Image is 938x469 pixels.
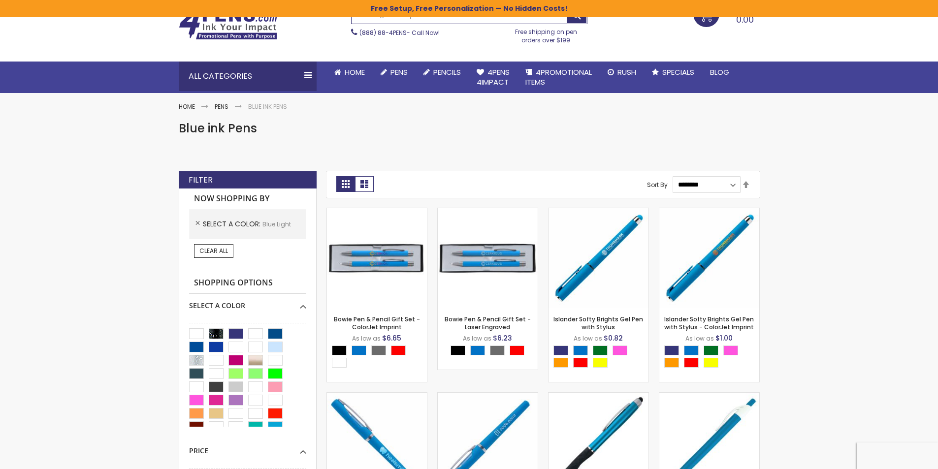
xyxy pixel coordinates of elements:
div: Yellow [704,358,718,368]
span: $0.82 [604,333,623,343]
strong: Filter [189,175,213,186]
a: Home [326,62,373,83]
div: Select A Color [553,345,648,370]
div: Blue Light [573,345,588,355]
img: Bowie Pen & Pencil Gift Set - ColorJet Imprint-Blue - Light [327,208,427,308]
span: As low as [574,334,602,343]
img: 4Pens Custom Pens and Promotional Products [179,8,277,40]
a: Islander Softy Brights Gel Pen with Stylus [553,315,643,331]
img: Islander Softy Brights Gel Pen with Stylus - ColorJet Imprint-Blue - Light [659,208,759,308]
div: Royal Blue [553,345,568,355]
span: $6.65 [382,333,401,343]
div: Blue Light [684,345,699,355]
span: 0.00 [736,13,754,26]
a: Home [179,102,195,111]
a: Specials [644,62,702,83]
a: Islander Softy Brights Gel Pen with Stylus - ColorJet Imprint [664,315,754,331]
div: White [332,358,347,368]
div: Green [704,345,718,355]
a: 4PROMOTIONALITEMS [518,62,600,94]
a: Islander Softy Brights Gel Pen with Stylus - ColorJet Imprint-Blue - Light [659,208,759,216]
span: As low as [352,334,381,343]
div: Red [573,358,588,368]
strong: Shopping Options [189,273,306,294]
a: Bowie Pen & Pencil Gift Set - Laser Engraved-Blue - Light [438,208,538,216]
div: Yellow [593,358,608,368]
span: Rush [617,67,636,77]
div: Red [684,358,699,368]
span: - Call Now! [359,29,440,37]
a: Blog [702,62,737,83]
div: Orange [664,358,679,368]
span: As low as [463,334,491,343]
div: Pink [613,345,627,355]
div: Red [510,345,524,355]
a: Preston B Click Pen-BlueLight [659,392,759,401]
div: Select A Color [451,345,529,358]
div: Red [391,345,406,355]
div: Select A Color [664,345,759,370]
span: Select A Color [203,219,262,229]
span: Clear All [199,247,228,255]
a: (888) 88-4PENS [359,29,407,37]
a: Pens [215,102,228,111]
div: Blue Light [470,345,485,355]
div: Royal Blue [664,345,679,355]
label: Sort By [647,180,668,188]
a: Bowie Pen & Pencil Gift Set - ColorJet Imprint [334,315,420,331]
a: Islander Softy Brights Gel Pen with Stylus-Blue - Light [549,208,648,216]
strong: Now Shopping by [189,188,306,209]
a: Lory Metallic Stylus Pen-Blue - Light [549,392,648,401]
div: Select A Color [332,345,427,370]
span: Specials [662,67,694,77]
a: Pens [373,62,416,83]
span: $6.23 [493,333,512,343]
div: Price [189,439,306,456]
div: Orange [553,358,568,368]
span: 4PROMOTIONAL ITEMS [525,67,592,87]
span: As low as [685,334,714,343]
a: Bowie Pen & Pencil Gift Set - ColorJet Imprint-Blue - Light [327,208,427,216]
span: Home [345,67,365,77]
div: Free shipping on pen orders over $199 [505,24,587,44]
div: Pink [723,345,738,355]
div: Grey [371,345,386,355]
iframe: Google Customer Reviews [857,442,938,469]
div: Green [593,345,608,355]
div: Grey [490,345,505,355]
strong: Blue ink Pens [248,102,287,111]
div: All Categories [179,62,317,91]
span: Pencils [433,67,461,77]
span: 4Pens 4impact [477,67,510,87]
a: Rush [600,62,644,83]
span: Blue Light [262,220,291,228]
a: Portofino Softy Gel Pen-Blue - Light [438,392,538,401]
a: Pencils [416,62,469,83]
a: 4Pens4impact [469,62,518,94]
strong: Grid [336,176,355,192]
div: Blue Light [352,345,366,355]
h1: Blue ink Pens [179,121,760,136]
span: Pens [390,67,408,77]
div: Black [451,345,465,355]
img: Islander Softy Brights Gel Pen with Stylus-Blue - Light [549,208,648,308]
span: Blog [710,67,729,77]
a: Portofino Softy Gel Pen - ColorJet Imprint-Blue - Light [327,392,427,401]
span: $1.00 [715,333,733,343]
img: Bowie Pen & Pencil Gift Set - Laser Engraved-Blue - Light [438,208,538,308]
a: Bowie Pen & Pencil Gift Set - Laser Engraved [445,315,531,331]
div: Select A Color [189,294,306,311]
div: Black [332,345,347,355]
a: Clear All [194,244,233,258]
